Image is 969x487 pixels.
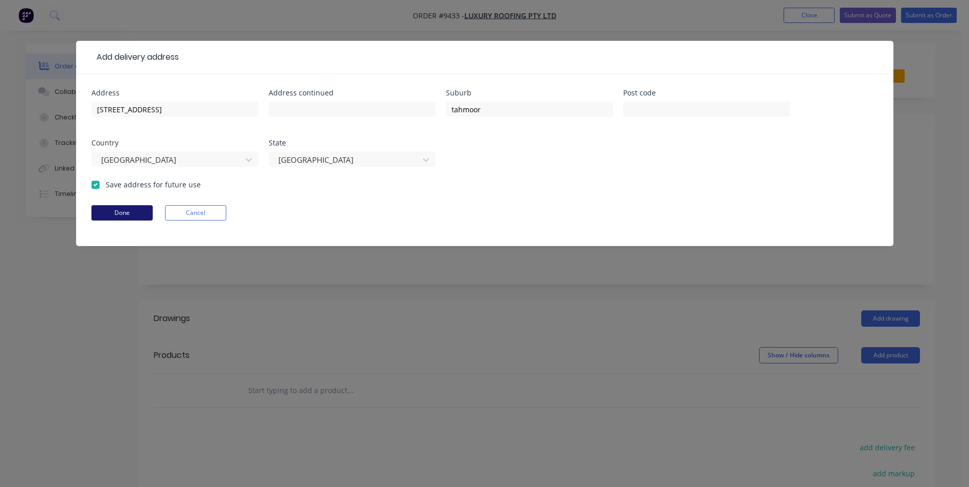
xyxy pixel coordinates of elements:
[446,89,613,96] div: Suburb
[91,205,153,221] button: Done
[623,89,790,96] div: Post code
[269,89,436,96] div: Address continued
[91,139,258,147] div: Country
[91,51,179,63] div: Add delivery address
[269,139,436,147] div: State
[106,179,201,190] label: Save address for future use
[165,205,226,221] button: Cancel
[91,89,258,96] div: Address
